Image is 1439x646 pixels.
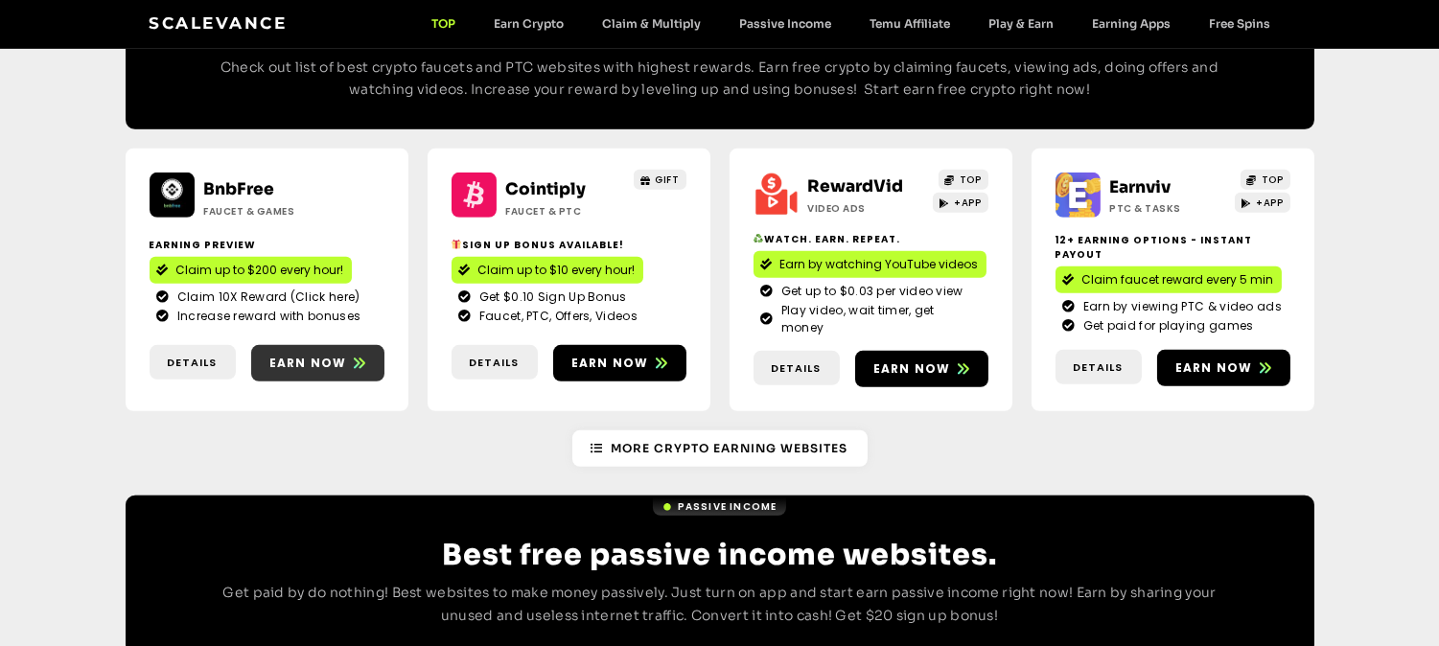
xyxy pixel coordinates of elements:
a: GIFT [634,170,686,190]
h2: 12+ Earning options - instant payout [1056,233,1290,262]
img: ♻️ [754,234,763,243]
a: Earn now [1157,350,1290,386]
span: Passive Income [678,499,778,514]
h2: Faucet & Games [204,204,324,219]
span: Get up to $0.03 per video view [777,283,963,300]
a: TOP [413,16,476,31]
a: Claim 10X Reward (Click here) [157,288,377,306]
a: Cointiply [506,179,587,199]
a: TOP [1241,170,1290,190]
span: Claim up to $10 every hour! [478,262,636,279]
span: More Crypto earning Websites [612,440,848,457]
nav: Menu [413,16,1290,31]
span: Get $0.10 Sign Up Bonus [475,288,627,306]
a: Claim up to $10 every hour! [452,257,643,284]
a: BnbFree [204,179,275,199]
h2: Faucet & PTC [506,204,626,219]
a: Claim faucet reward every 5 min [1056,266,1282,293]
span: +APP [1257,196,1284,210]
a: Passive Income [721,16,851,31]
a: Play & Earn [970,16,1074,31]
span: Earn by watching YouTube videos [780,256,979,273]
span: GIFT [656,173,680,187]
span: Claim up to $200 every hour! [176,262,344,279]
span: TOP [1262,173,1284,187]
a: +APP [933,193,988,213]
span: Increase reward with bonuses [173,308,360,325]
img: 🎁 [452,240,461,249]
a: Earnviv [1110,177,1172,197]
a: +APP [1235,193,1290,213]
h2: Best free passive income websites. [202,538,1238,572]
a: Details [150,345,236,381]
span: Play video, wait timer, get money [777,302,981,336]
a: Details [452,345,538,381]
a: TOP [939,170,988,190]
a: Details [754,351,840,386]
h2: Video ads [808,201,928,216]
a: Earn now [855,351,988,387]
span: Earn now [873,360,951,378]
span: Faucet, PTC, Offers, Videos [475,308,638,325]
a: Earn Crypto [476,16,584,31]
a: More Crypto earning Websites [572,430,868,467]
span: Details [772,360,822,377]
a: RewardVid [808,176,904,196]
span: Get paid for playing games [1079,317,1254,335]
h2: Earning Preview [150,238,384,252]
span: Details [168,355,218,371]
span: Details [470,355,520,371]
span: Details [1074,359,1124,376]
span: +APP [955,196,982,210]
h2: PTC & Tasks [1110,201,1230,216]
a: Scalevance [150,13,288,33]
a: Passive Income [653,497,787,516]
span: Earn now [269,355,347,372]
h2: Watch. Earn. Repeat. [754,232,988,246]
a: Earning Apps [1074,16,1191,31]
a: Claim up to $200 every hour! [150,257,352,284]
span: Claim 10X Reward (Click here) [173,288,360,306]
p: Get paid by do nothing! Best websites to make money passively. Just turn on app and start earn pa... [202,582,1238,628]
span: Earn by viewing PTC & video ads [1079,298,1282,315]
span: TOP [960,173,982,187]
a: Claim & Multiply [584,16,721,31]
a: Earn by watching YouTube videos [754,251,986,278]
span: Earn now [571,355,649,372]
span: Earn now [1175,359,1253,377]
h2: Sign up bonus available! [452,238,686,252]
p: Check out list of best crypto faucets and PTC websites with highest rewards. Earn free crypto by ... [202,57,1238,103]
a: Details [1056,350,1142,385]
a: Earn now [251,345,384,381]
a: Temu Affiliate [851,16,970,31]
span: Claim faucet reward every 5 min [1082,271,1274,288]
a: Earn now [553,345,686,381]
a: Free Spins [1191,16,1290,31]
